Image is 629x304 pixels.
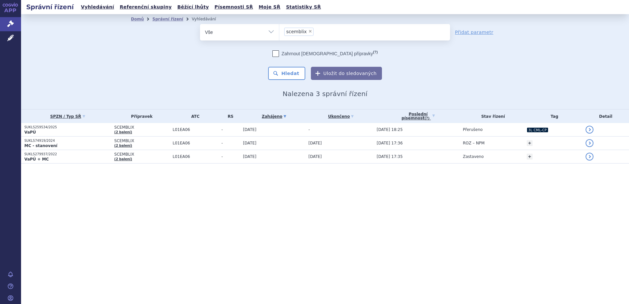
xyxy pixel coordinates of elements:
[308,141,322,145] span: [DATE]
[243,112,305,121] a: Zahájeno
[527,154,533,160] a: +
[286,29,307,34] span: scemblix
[373,50,378,54] abbr: (?)
[131,17,144,21] a: Domů
[152,17,183,21] a: Správní řízení
[114,152,169,157] span: SCEMBLIX
[315,27,319,36] input: scemblix
[377,110,460,123] a: Poslednípísemnost(?)
[114,139,169,143] span: SCEMBLIX
[221,141,240,145] span: -
[24,143,57,148] strong: MC - stanovení
[243,141,257,145] span: [DATE]
[173,141,218,145] span: L01EA06
[268,67,305,80] button: Hledat
[24,157,49,162] strong: VaPÚ + MC
[283,90,367,98] span: Nalezena 3 správní řízení
[114,157,132,161] a: (2 balení)
[213,3,255,12] a: Písemnosti SŘ
[169,110,218,123] th: ATC
[455,29,493,36] a: Přidat parametr
[21,2,79,12] h2: Správní řízení
[527,128,548,132] i: 3L CML-CP
[308,154,322,159] span: [DATE]
[308,29,312,33] span: ×
[257,3,282,12] a: Moje SŘ
[79,3,116,12] a: Vyhledávání
[24,152,111,157] p: SUKLS279937/2022
[377,141,403,145] span: [DATE] 17:36
[114,144,132,147] a: (2 balení)
[111,110,169,123] th: Přípravek
[463,127,483,132] span: Přerušeno
[463,154,484,159] span: Zastaveno
[173,154,218,159] span: L01EA06
[582,110,629,123] th: Detail
[460,110,523,123] th: Stav řízení
[425,116,430,120] abbr: (?)
[586,126,593,134] a: detail
[114,125,169,130] span: SCEMBLIX
[118,3,174,12] a: Referenční skupiny
[218,110,240,123] th: RS
[243,127,257,132] span: [DATE]
[527,140,533,146] a: +
[24,125,111,130] p: SUKLS259534/2025
[377,127,403,132] span: [DATE] 18:25
[243,154,257,159] span: [DATE]
[308,127,310,132] span: -
[24,139,111,143] p: SUKLS74919/2024
[284,3,323,12] a: Statistiky SŘ
[192,14,225,24] li: Vyhledávání
[173,127,218,132] span: L01EA06
[272,50,378,57] label: Zahrnout [DEMOGRAPHIC_DATA] přípravky
[24,130,36,135] strong: VaPÚ
[523,110,583,123] th: Tag
[586,139,593,147] a: detail
[114,130,132,134] a: (2 balení)
[24,112,111,121] a: SPZN / Typ SŘ
[221,127,240,132] span: -
[175,3,211,12] a: Běžící lhůty
[377,154,403,159] span: [DATE] 17:35
[221,154,240,159] span: -
[586,153,593,161] a: detail
[308,112,373,121] a: Ukončeno
[463,141,485,145] span: ROZ – NPM
[311,67,382,80] button: Uložit do sledovaných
